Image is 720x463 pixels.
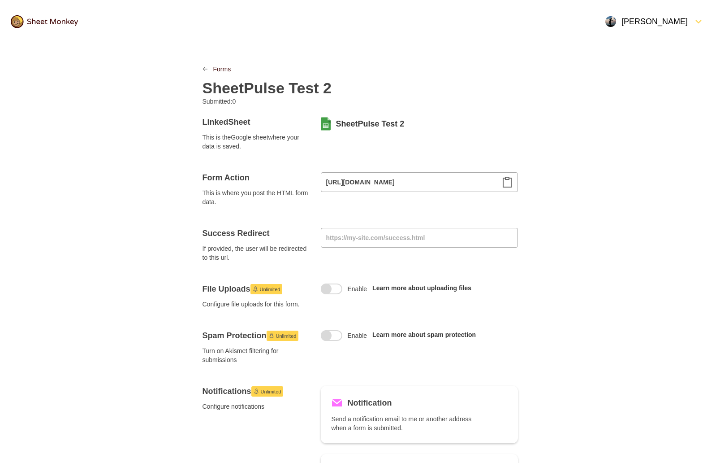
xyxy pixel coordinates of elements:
[203,188,310,206] span: This is where you post the HTML form data.
[260,284,280,295] span: Unlimited
[203,97,353,106] p: Submitted: 0
[321,228,518,248] input: https://my-site.com/success.html
[203,284,310,294] h4: File Uploads
[203,386,310,397] h4: Notifications
[332,415,482,432] p: Send a notification email to me or another address when a form is submitted.
[502,177,513,188] svg: Clipboard
[269,333,274,338] svg: Launch
[203,66,208,72] svg: LinkPrevious
[203,244,310,262] span: If provided, the user will be redirected to this url.
[203,228,310,239] h4: Success Redirect
[372,331,476,338] a: Learn more about spam protection
[372,284,471,292] a: Learn more about uploading files
[203,133,310,151] span: This is the Google sheet where your data is saved.
[600,11,709,32] button: Open Menu
[348,331,367,340] span: Enable
[203,402,310,411] span: Configure notifications
[332,397,342,408] svg: Mail
[253,286,258,292] svg: Launch
[203,117,310,127] h4: Linked Sheet
[203,172,310,183] h4: Form Action
[254,389,259,394] svg: Launch
[213,65,231,74] a: Forms
[336,118,405,129] a: SheetPulse Test 2
[11,15,78,28] img: logo@2x.png
[203,300,310,309] span: Configure file uploads for this form.
[276,331,297,341] span: Unlimited
[203,330,310,341] h4: Spam Protection
[261,386,281,397] span: Unlimited
[348,397,392,409] h5: Notification
[203,79,332,97] h2: SheetPulse Test 2
[605,16,688,27] div: [PERSON_NAME]
[348,284,367,293] span: Enable
[693,16,704,27] svg: FormDown
[203,346,310,364] span: Turn on Akismet filtering for submissions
